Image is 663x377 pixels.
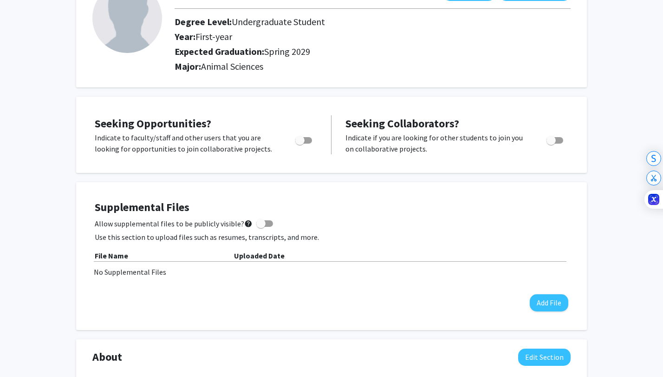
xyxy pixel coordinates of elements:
[345,116,459,131] span: Seeking Collaborators?
[292,132,317,146] div: Toggle
[264,46,310,57] span: Spring 2029
[7,335,39,370] iframe: Chat
[232,16,325,27] span: Undergraduate Student
[195,31,232,42] span: First-year
[175,16,546,27] h2: Degree Level:
[95,132,278,154] p: Indicate to faculty/staff and other users that you are looking for opportunities to join collabor...
[95,116,211,131] span: Seeking Opportunities?
[244,218,253,229] mat-icon: help
[530,294,568,311] button: Add File
[95,201,568,214] h4: Supplemental Files
[201,60,263,72] span: Animal Sciences
[95,251,128,260] b: File Name
[92,349,122,365] span: About
[175,31,546,42] h2: Year:
[234,251,285,260] b: Uploaded Date
[345,132,529,154] p: Indicate if you are looking for other students to join you on collaborative projects.
[543,132,568,146] div: Toggle
[95,218,253,229] span: Allow supplemental files to be publicly visible?
[95,231,568,243] p: Use this section to upload files such as resumes, transcripts, and more.
[518,349,571,366] button: Edit About
[175,61,571,72] h2: Major:
[175,46,546,57] h2: Expected Graduation:
[94,266,569,278] div: No Supplemental Files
